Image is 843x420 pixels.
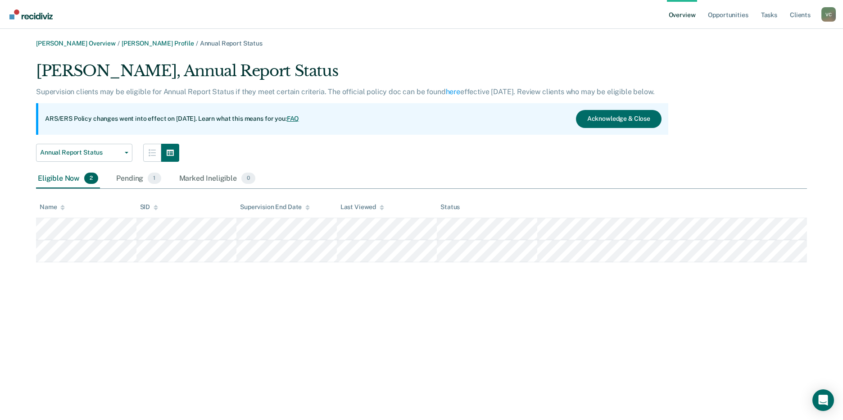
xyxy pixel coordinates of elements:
[812,389,834,411] div: Open Intercom Messenger
[148,173,161,184] span: 1
[40,203,65,211] div: Name
[140,203,159,211] div: SID
[576,110,662,128] button: Acknowledge & Close
[821,7,836,22] div: V C
[114,169,163,189] div: Pending1
[122,40,194,47] a: [PERSON_NAME] Profile
[36,40,116,47] a: [PERSON_NAME] Overview
[36,144,132,162] button: Annual Report Status
[40,149,121,156] span: Annual Report Status
[340,203,384,211] div: Last Viewed
[194,40,200,47] span: /
[36,87,654,96] p: Supervision clients may be eligible for Annual Report Status if they meet certain criteria. The o...
[446,87,460,96] a: here
[240,203,310,211] div: Supervision End Date
[241,173,255,184] span: 0
[177,169,258,189] div: Marked Ineligible0
[9,9,53,19] img: Recidiviz
[36,62,668,87] div: [PERSON_NAME], Annual Report Status
[440,203,460,211] div: Status
[287,115,299,122] a: FAQ
[84,173,98,184] span: 2
[821,7,836,22] button: Profile dropdown button
[200,40,263,47] span: Annual Report Status
[116,40,122,47] span: /
[36,169,100,189] div: Eligible Now2
[45,114,299,123] p: ARS/ERS Policy changes went into effect on [DATE]. Learn what this means for you:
